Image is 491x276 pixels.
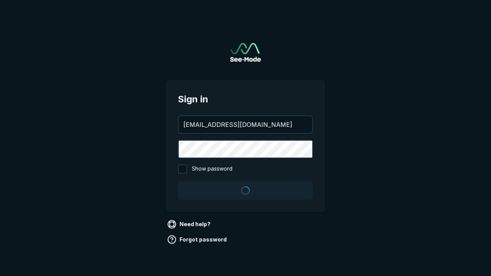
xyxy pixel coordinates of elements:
a: Forgot password [166,233,230,246]
img: See-Mode Logo [230,43,261,62]
a: Need help? [166,218,214,230]
span: Show password [192,164,232,174]
a: Go to sign in [230,43,261,62]
input: your@email.com [179,116,312,133]
span: Sign in [178,92,313,106]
